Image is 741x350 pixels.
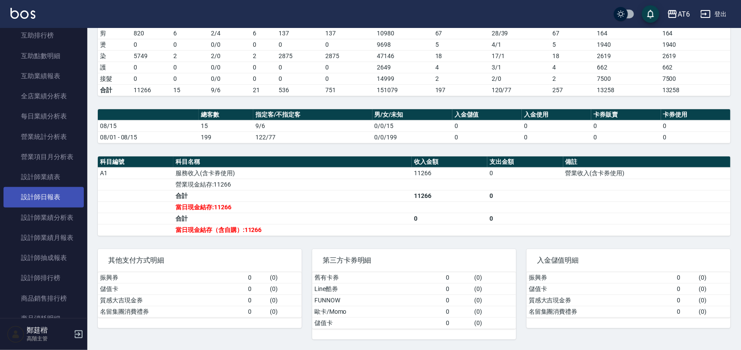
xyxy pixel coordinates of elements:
td: 122/77 [253,132,372,143]
td: ( 0 ) [472,306,517,317]
td: ( 0 ) [472,272,517,284]
td: ( 0 ) [696,306,731,317]
td: 0 / 0 [209,62,251,73]
td: 0 [246,283,268,295]
td: 0 [444,317,472,329]
td: 1940 [660,39,731,50]
td: 合計 [173,213,412,224]
th: 男/女/未知 [372,109,452,121]
td: 振興券 [98,272,246,284]
th: 收入金額 [412,156,487,168]
td: 11266 [412,190,487,201]
a: 設計師抽成報表 [3,248,84,268]
td: 接髮 [98,73,131,84]
td: 護 [98,62,131,73]
p: 高階主管 [27,335,71,343]
td: 0 [675,283,696,295]
td: 0 [452,132,522,143]
th: 支出金額 [487,156,563,168]
td: 536 [277,84,324,96]
td: 2 [550,73,595,84]
td: 剪 [98,28,131,39]
td: 0 [675,306,696,317]
td: 137 [323,28,375,39]
td: FUNNOW [312,295,444,306]
td: 662 [660,62,731,73]
td: 5 [433,39,489,50]
a: 商品消耗明細 [3,308,84,329]
td: 3 / 1 [489,62,550,73]
td: 0 [171,73,209,84]
td: 4 [433,62,489,73]
td: 0 [251,39,277,50]
td: 9/6 [253,120,372,132]
td: 0 [487,190,563,201]
th: 科目名稱 [173,156,412,168]
td: 0 / 0 [209,73,251,84]
td: 儲值卡 [312,317,444,329]
td: 名留集團消費禮券 [98,306,246,317]
th: 科目編號 [98,156,173,168]
a: 每日業績分析表 [3,106,84,126]
td: 儲值卡 [98,283,246,295]
td: 0 [487,167,563,179]
td: 0 [444,306,472,317]
td: 當日現金結存（含自購）:11266 [173,224,412,236]
td: 6 [171,28,209,39]
button: AT6 [664,5,693,23]
a: 營業統計分析表 [3,127,84,147]
td: 0 [277,73,324,84]
td: 1940 [595,39,660,50]
td: 0 [277,62,324,73]
td: 0 [171,39,209,50]
td: 4 / 1 [489,39,550,50]
td: 合計 [98,84,131,96]
td: 2 / 0 [209,50,251,62]
td: 0 / 0 [209,39,251,50]
td: 0 [444,295,472,306]
a: 全店業績分析表 [3,86,84,106]
td: 2 [171,50,209,62]
td: 0 [591,132,661,143]
a: 營業項目月分析表 [3,147,84,167]
td: Line酷券 [312,283,444,295]
td: 2619 [660,50,731,62]
td: 0 [675,272,696,284]
td: 2 [251,50,277,62]
td: 199 [199,132,253,143]
td: 751 [323,84,375,96]
a: 設計師日報表 [3,187,84,207]
td: 67 [550,28,595,39]
td: 0 [661,120,731,132]
td: 0 [412,213,487,224]
td: 0 [251,73,277,84]
td: 燙 [98,39,131,50]
td: 0 [251,62,277,73]
table: a dense table [527,272,731,318]
img: Person [7,326,24,343]
td: 2649 [375,62,433,73]
td: ( 0 ) [696,272,731,284]
button: save [642,5,659,23]
td: A1 [98,167,173,179]
a: 設計師業績分析表 [3,208,84,228]
table: a dense table [98,5,731,96]
td: 服務收入(含卡券使用) [173,167,412,179]
td: 0 [591,120,661,132]
td: 164 [595,28,660,39]
a: 商品銷售排行榜 [3,288,84,308]
td: 257 [550,84,595,96]
td: 13258 [595,84,660,96]
td: 15 [199,120,253,132]
td: 18 [550,50,595,62]
td: 662 [595,62,660,73]
td: ( 0 ) [268,306,302,317]
td: 0 [131,62,171,73]
span: 其他支付方式明細 [108,256,291,265]
th: 卡券使用 [661,109,731,121]
th: 備註 [563,156,731,168]
td: 7500 [595,73,660,84]
th: 指定客/不指定客 [253,109,372,121]
td: 0 [277,39,324,50]
td: 0 [444,283,472,295]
